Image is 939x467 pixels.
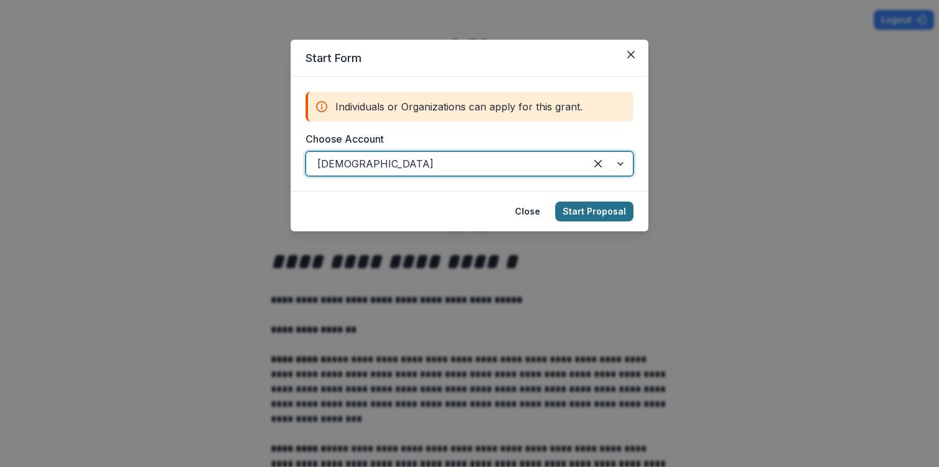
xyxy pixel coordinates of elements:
div: Individuals or Organizations can apply for this grant. [306,92,633,122]
header: Start Form [291,40,648,77]
label: Choose Account [306,131,626,146]
button: Close [507,202,548,221]
div: Clear selected options [588,154,608,174]
button: Start Proposal [555,202,633,221]
button: Close [621,45,641,64]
